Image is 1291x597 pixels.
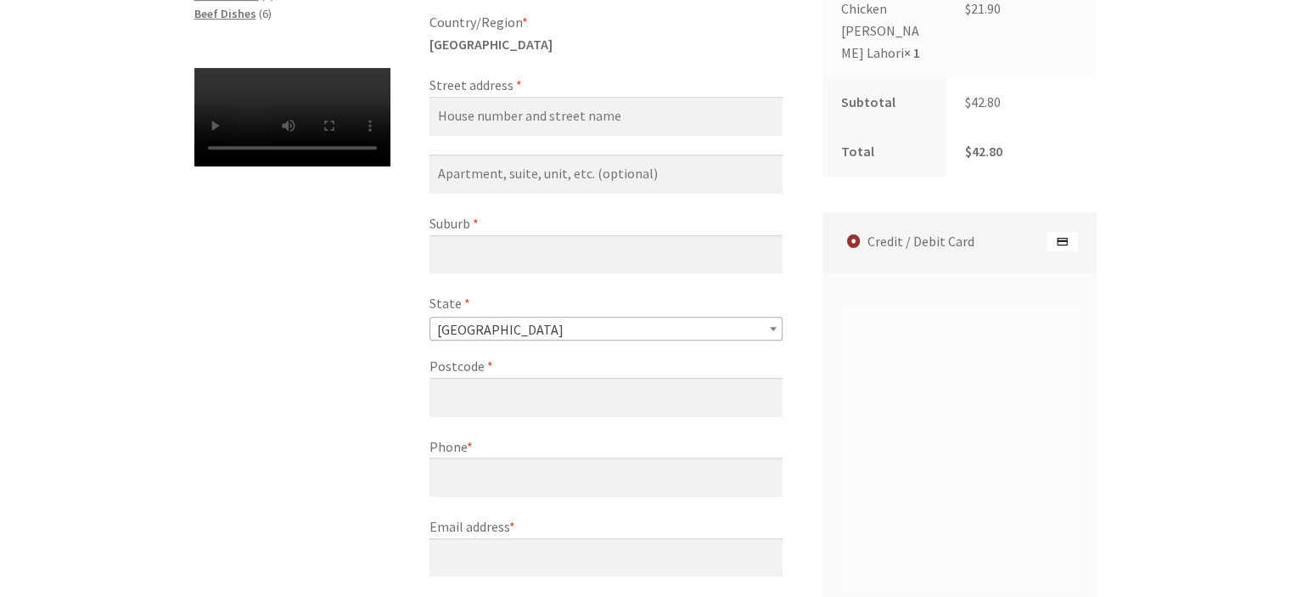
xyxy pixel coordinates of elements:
span: Australian Capital Territory [430,318,782,341]
label: Postcode [429,356,783,378]
a: Beef Dishes [194,6,256,21]
strong: [GEOGRAPHIC_DATA] [429,36,553,53]
span: $ [965,143,972,160]
iframe: Secure payment input frame [838,314,1075,579]
img: Credit / Debit Card [1047,231,1078,251]
label: Email address [429,516,783,538]
label: Phone [429,436,783,459]
span: $ [965,93,971,110]
span: State [429,317,783,341]
label: Country/Region [429,12,783,34]
span: 6 [262,6,268,21]
label: Suburb [429,213,783,235]
input: Apartment, suite, unit, etc. (optional) [429,155,783,194]
strong: × 1 [904,44,920,61]
label: Credit / Debit Card [828,212,1097,273]
label: State [429,293,783,315]
th: Subtotal [822,78,946,127]
bdi: 42.80 [965,143,1002,160]
label: Street address [429,75,783,97]
th: Total [822,127,946,177]
bdi: 42.80 [965,93,1001,110]
input: House number and street name [429,97,783,136]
